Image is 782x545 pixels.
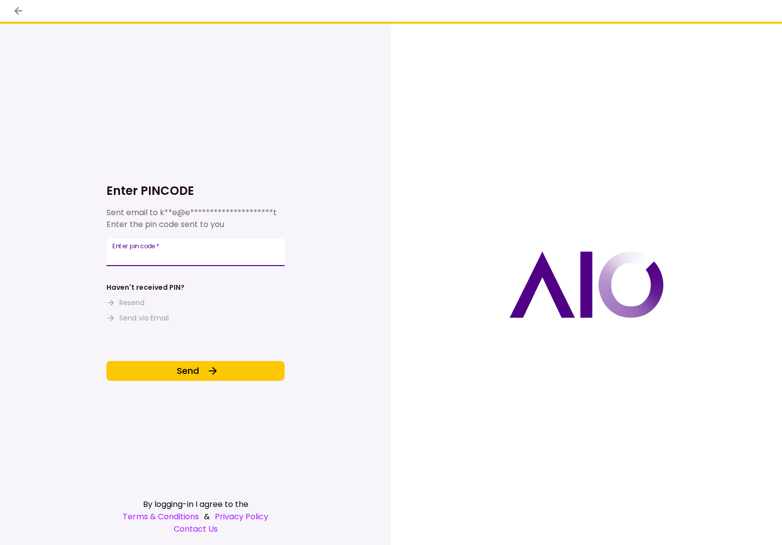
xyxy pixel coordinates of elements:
[106,313,169,323] button: Send via Email
[112,242,159,250] label: Enter pin code
[106,523,285,535] a: Contact Us
[509,251,664,318] img: AIO logo
[106,498,285,510] div: By logging-in I agree to the
[123,510,199,523] a: Terms & Conditions
[106,183,285,199] h1: Enter PINCODE
[106,510,285,523] div: &
[106,361,285,381] button: Send
[10,2,27,19] button: back
[177,364,199,377] span: Send
[106,207,285,230] div: Sent email to Enter the pin code sent to you
[106,282,185,293] div: Haven't received PIN?
[106,298,145,308] button: Resend
[215,510,268,523] a: Privacy Policy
